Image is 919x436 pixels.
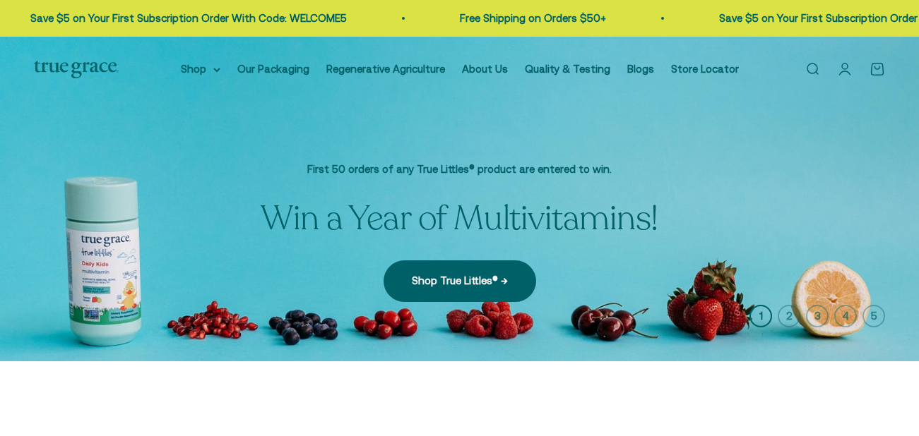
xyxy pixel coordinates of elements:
[749,305,772,327] button: 1
[834,305,857,327] button: 4
[261,195,658,241] split-lines: Win a Year of Multivitamins!
[384,260,536,301] a: Shop True Littles® →
[462,63,508,75] a: About Us
[862,305,885,327] button: 5
[28,10,345,27] p: Save $5 on Your First Subscription Order With Code: WELCOME5
[806,305,829,327] button: 3
[237,63,309,75] a: Our Packaging
[181,61,220,78] summary: Shop
[261,161,658,178] p: First 50 orders of any True Littles® product are entered to win.
[326,63,445,75] a: Regenerative Agriculture
[458,12,604,24] a: Free Shipping on Orders $50+
[525,63,610,75] a: Quality & Testing
[627,63,654,75] a: Blogs
[778,305,800,327] button: 2
[671,63,739,75] a: Store Locator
